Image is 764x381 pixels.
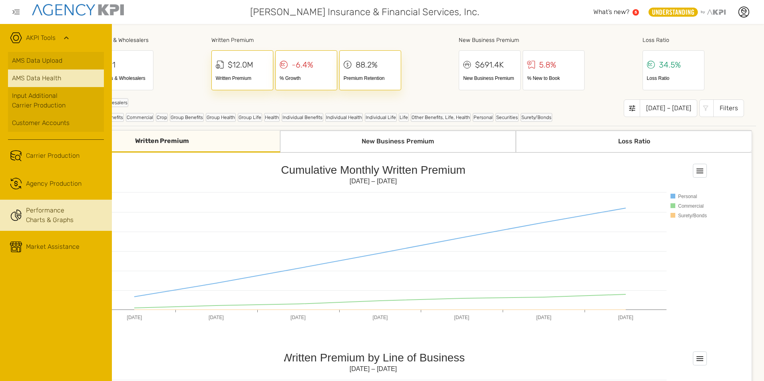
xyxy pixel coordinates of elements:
[282,113,323,122] div: Individual Benefits
[624,99,697,117] button: [DATE] – [DATE]
[292,59,313,71] div: -6.4%
[126,113,154,122] div: Commercial
[92,36,153,44] div: Carriers & Wholesalers
[104,113,124,122] div: Benefits
[463,75,516,82] div: New Business Premium
[281,164,466,176] text: Cumulative Monthly Written Premium
[127,315,142,320] text: [DATE]
[495,113,519,122] div: Securities
[8,87,104,114] a: Input AdditionalCarrier Production
[349,178,397,185] text: [DATE] – [DATE]
[372,315,388,320] text: [DATE]
[593,8,629,16] span: What’s new?
[633,9,639,16] a: 5
[281,351,465,364] text: Written Premium by Line of Business
[459,36,585,44] div: New Business Premium
[527,75,580,82] div: % New to Book
[12,118,100,128] div: Customer Accounts
[8,114,104,132] a: Customer Accounts
[216,75,269,82] div: Written Premium
[521,113,552,122] div: Surety/Bonds
[516,131,752,153] div: Loss Ratio
[344,75,397,82] div: Premium Retention
[50,113,552,122] div: Line of Business Filters:
[659,59,681,71] div: 34.5%
[250,5,479,19] span: [PERSON_NAME] Insurance & Financial Services, Inc.
[50,98,552,111] div: Filters:
[206,113,236,122] div: Group Health
[26,33,56,43] a: AKPI Tools
[264,113,280,122] div: Health
[618,315,633,320] text: [DATE]
[473,113,493,122] div: Personal
[643,36,704,44] div: Loss Ratio
[8,69,104,87] a: AMS Data Health
[454,315,469,320] text: [DATE]
[32,4,124,16] img: agencykpi-logo-550x69-2d9e3fa8.png
[539,59,556,71] div: 5.8%
[536,315,551,320] text: [DATE]
[44,131,280,153] div: Written Premium
[699,99,744,117] button: Filters
[475,59,504,71] div: $691.4K
[12,73,61,83] span: AMS Data Health
[678,194,697,199] text: Personal
[96,75,149,82] div: Carriers & Wholesalers
[211,36,401,44] div: Written Premium
[280,131,516,153] div: New Business Premium
[365,113,397,122] div: Individual Life
[678,213,707,218] text: Surety/Bonds
[156,113,168,122] div: Crop
[209,315,224,320] text: [DATE]
[228,59,253,71] div: $12.0M
[325,113,363,122] div: Individual Health
[280,75,333,82] div: % Growth
[26,151,80,161] span: Carrier Production
[26,242,80,252] div: Market Assistance
[647,75,700,82] div: Loss Ratio
[678,203,704,209] text: Commercial
[349,365,397,372] text: [DATE] – [DATE]
[640,99,697,117] div: [DATE] – [DATE]
[411,113,471,122] div: Other Benefits, Life, Health
[713,99,744,117] div: Filters
[290,315,306,320] text: [DATE]
[635,10,637,14] text: 5
[8,52,104,69] a: AMS Data Upload
[399,113,409,122] div: Life
[356,59,378,71] div: 88.2%
[26,179,82,189] span: Agency Production
[170,113,204,122] div: Group Benefits
[238,113,262,122] div: Group Life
